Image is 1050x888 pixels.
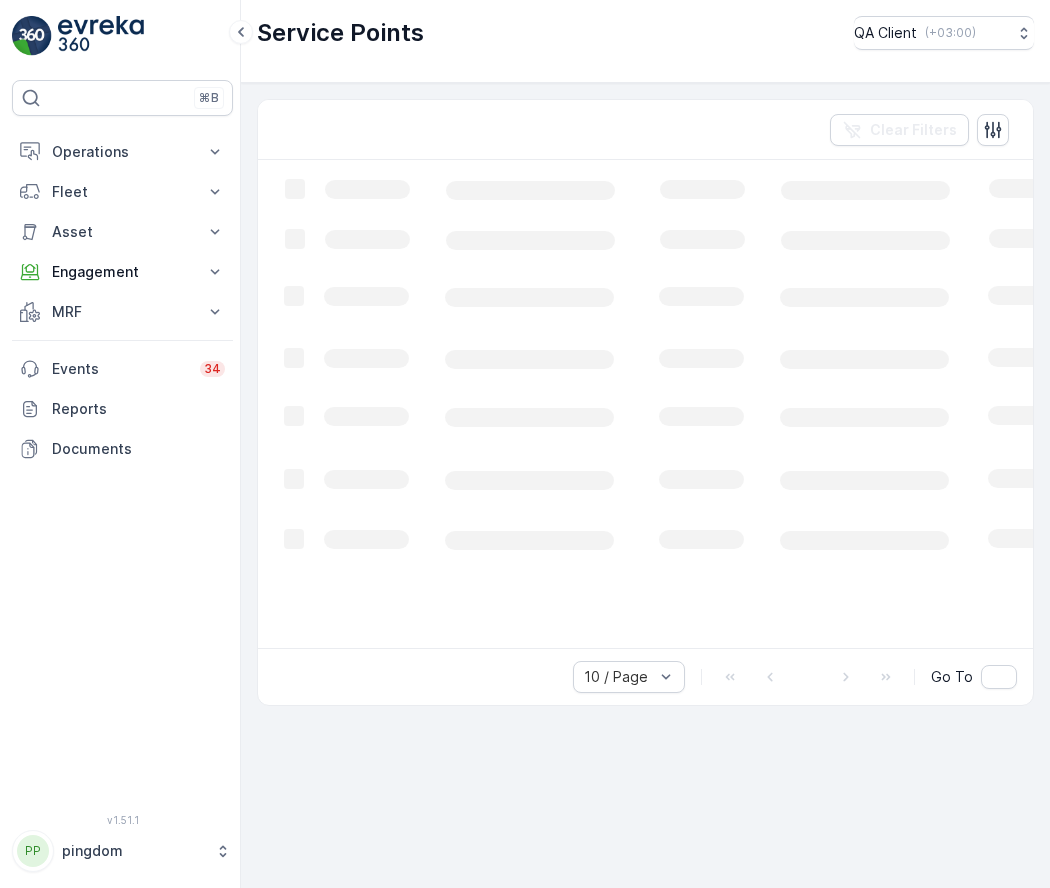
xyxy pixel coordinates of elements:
a: Documents [12,429,233,469]
span: Go To [931,667,973,687]
button: Asset [12,212,233,252]
p: MRF [52,302,193,322]
p: ⌘B [199,90,219,106]
p: 34 [204,361,221,377]
button: Operations [12,132,233,172]
p: QA Client [854,23,917,43]
button: Fleet [12,172,233,212]
p: Operations [52,142,193,162]
p: Reports [52,399,225,419]
p: Documents [52,439,225,459]
p: Asset [52,222,193,242]
button: PPpingdom [12,830,233,872]
span: v 1.51.1 [12,814,233,826]
button: Clear Filters [830,114,969,146]
p: Engagement [52,262,193,282]
p: pingdom [62,841,205,861]
button: QA Client(+03:00) [854,16,1034,50]
img: logo [12,16,52,56]
a: Reports [12,389,233,429]
button: MRF [12,292,233,332]
img: logo_light-DOdMpM7g.png [58,16,144,56]
p: Service Points [257,17,424,49]
button: Engagement [12,252,233,292]
p: Fleet [52,182,193,202]
a: Events34 [12,349,233,389]
div: PP [17,835,49,867]
p: Clear Filters [870,120,957,140]
p: ( +03:00 ) [925,25,976,41]
p: Events [52,359,188,379]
